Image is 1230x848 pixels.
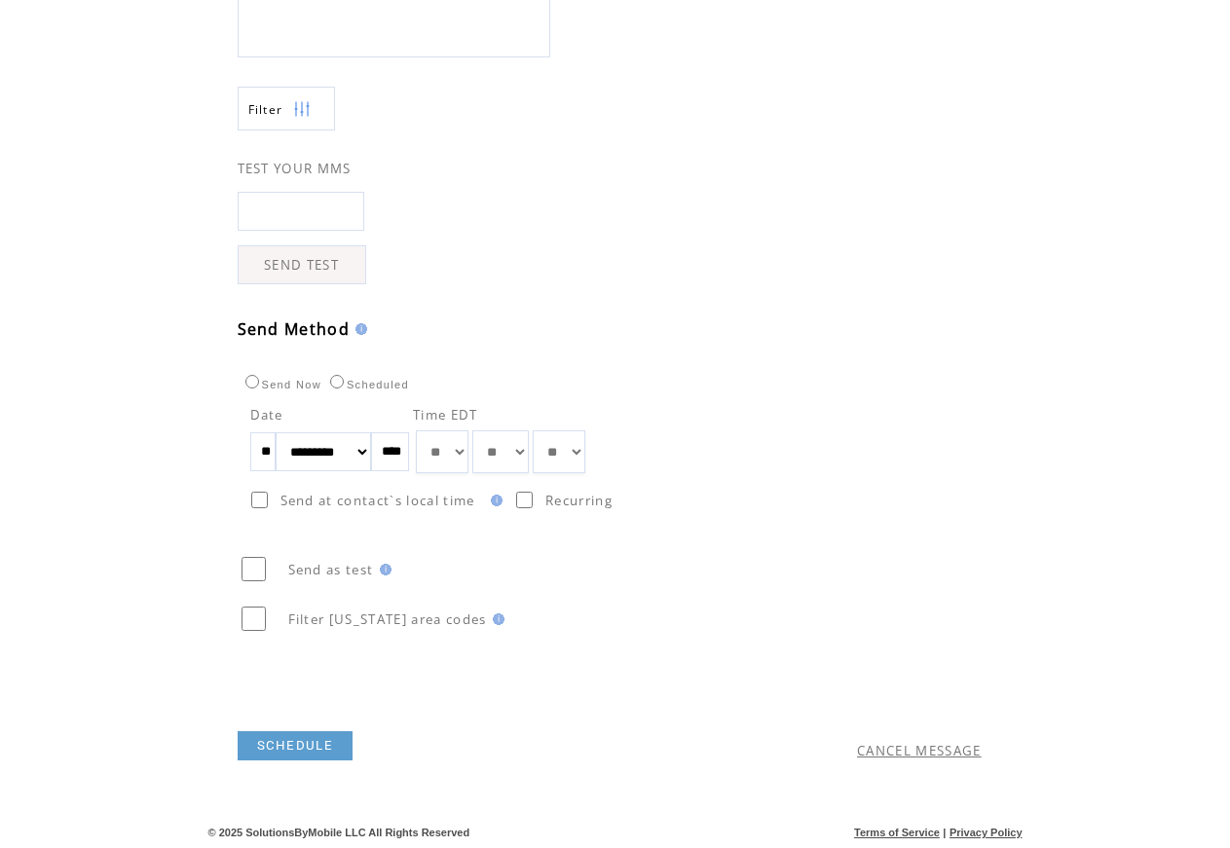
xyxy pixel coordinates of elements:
[330,375,344,388] input: Scheduled
[545,492,613,509] span: Recurring
[943,827,946,838] span: |
[238,245,366,284] a: SEND TEST
[241,379,321,390] label: Send Now
[208,827,470,838] span: © 2025 SolutionsByMobile LLC All Rights Reserved
[248,101,283,118] span: Show filters
[238,87,335,130] a: Filter
[293,88,311,131] img: filters.png
[238,318,351,340] span: Send Method
[280,492,475,509] span: Send at contact`s local time
[854,827,940,838] a: Terms of Service
[238,731,354,760] a: SCHEDULE
[288,561,374,578] span: Send as test
[485,495,503,506] img: help.gif
[413,406,478,424] span: Time EDT
[245,375,259,388] input: Send Now
[374,564,391,575] img: help.gif
[325,379,409,390] label: Scheduled
[250,406,283,424] span: Date
[487,613,504,625] img: help.gif
[857,742,982,759] a: CANCEL MESSAGE
[238,160,352,177] span: TEST YOUR MMS
[950,827,1023,838] a: Privacy Policy
[350,323,367,335] img: help.gif
[288,610,487,628] span: Filter [US_STATE] area codes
